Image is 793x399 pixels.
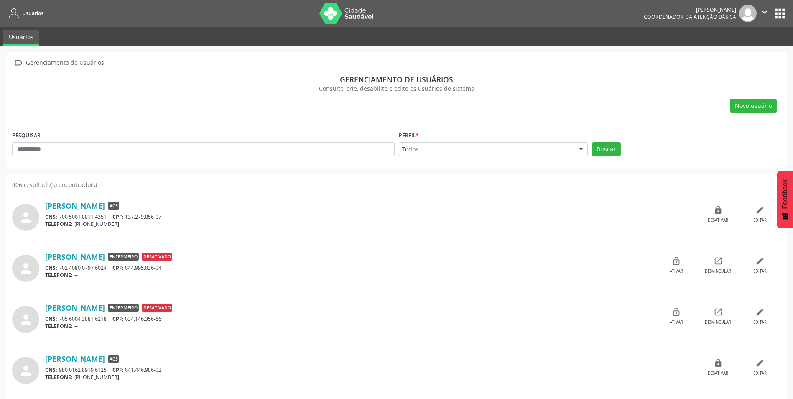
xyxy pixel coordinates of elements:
div: 700 5001 8811 4351 137.279.856-07 [45,213,697,220]
span: Todos [402,145,571,153]
div: Editar [753,320,767,325]
div: Gerenciamento de usuários [18,75,775,84]
i:  [760,8,769,17]
span: CNS: [45,315,57,322]
span: Enfermeiro [108,304,139,312]
a: [PERSON_NAME] [45,354,105,363]
div: Desvincular [705,320,731,325]
button: apps [773,6,787,21]
a: [PERSON_NAME] [45,252,105,261]
i: open_in_new [714,256,723,266]
div: Desativar [708,217,728,223]
label: Perfil [399,129,419,142]
i: person [18,312,33,327]
span: CNS: [45,264,57,271]
button:  [757,5,773,22]
div: Editar [753,269,767,274]
img: img [739,5,757,22]
div: [PHONE_NUMBER] [45,373,697,381]
span: ACS [108,355,119,363]
span: CPF: [112,315,124,322]
div: Gerenciamento de Usuários [24,57,105,69]
i: lock [714,358,723,368]
i: lock [714,205,723,215]
span: Novo usuário [735,101,772,110]
div: -- [45,322,655,330]
button: Novo usuário [730,99,777,113]
i: person [18,363,33,378]
span: Desativado [142,253,172,261]
span: Feedback [781,179,789,209]
div: 980 0162 8919 6125 041.446.986-02 [45,366,697,373]
div: Consulte, crie, desabilite e edite os usuários do sistema [18,84,775,93]
i: lock_open [672,307,681,317]
span: Enfermeiro [108,253,139,261]
i: edit [755,307,765,317]
a: Usuários [6,6,43,20]
i: edit [755,205,765,215]
span: TELEFONE: [45,271,73,279]
span: TELEFONE: [45,322,73,330]
div: -- [45,271,655,279]
i: lock_open [672,256,681,266]
div: Desativar [708,371,728,376]
a: Usuários [3,30,39,46]
div: Editar [753,371,767,376]
span: TELEFONE: [45,373,73,381]
div: 702 4080 0797 6024 044.995.036-04 [45,264,655,271]
div: Editar [753,217,767,223]
span: CNS: [45,213,57,220]
i: person [18,210,33,225]
div: Ativar [670,269,683,274]
button: Buscar [592,142,621,156]
span: Desativado [142,304,172,312]
i: person [18,261,33,276]
span: Usuários [22,10,43,17]
span: CPF: [112,213,124,220]
span: CNS: [45,366,57,373]
i: edit [755,256,765,266]
div: 705 6004 3881 6218 034.146.356-66 [45,315,655,322]
div: Ativar [670,320,683,325]
span: CPF: [112,366,124,373]
a:  Gerenciamento de Usuários [12,57,105,69]
i:  [12,57,24,69]
div: [PERSON_NAME] [644,6,736,13]
div: [PHONE_NUMBER] [45,220,697,228]
span: ACS [108,202,119,210]
span: TELEFONE: [45,220,73,228]
button: Feedback - Mostrar pesquisa [777,171,793,228]
span: Coordenador da Atenção Básica [644,13,736,20]
a: [PERSON_NAME] [45,201,105,210]
div: Desvincular [705,269,731,274]
div: 406 resultado(s) encontrado(s) [12,180,781,189]
i: open_in_new [714,307,723,317]
span: CPF: [112,264,124,271]
label: PESQUISAR [12,129,41,142]
i: edit [755,358,765,368]
a: [PERSON_NAME] [45,303,105,312]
